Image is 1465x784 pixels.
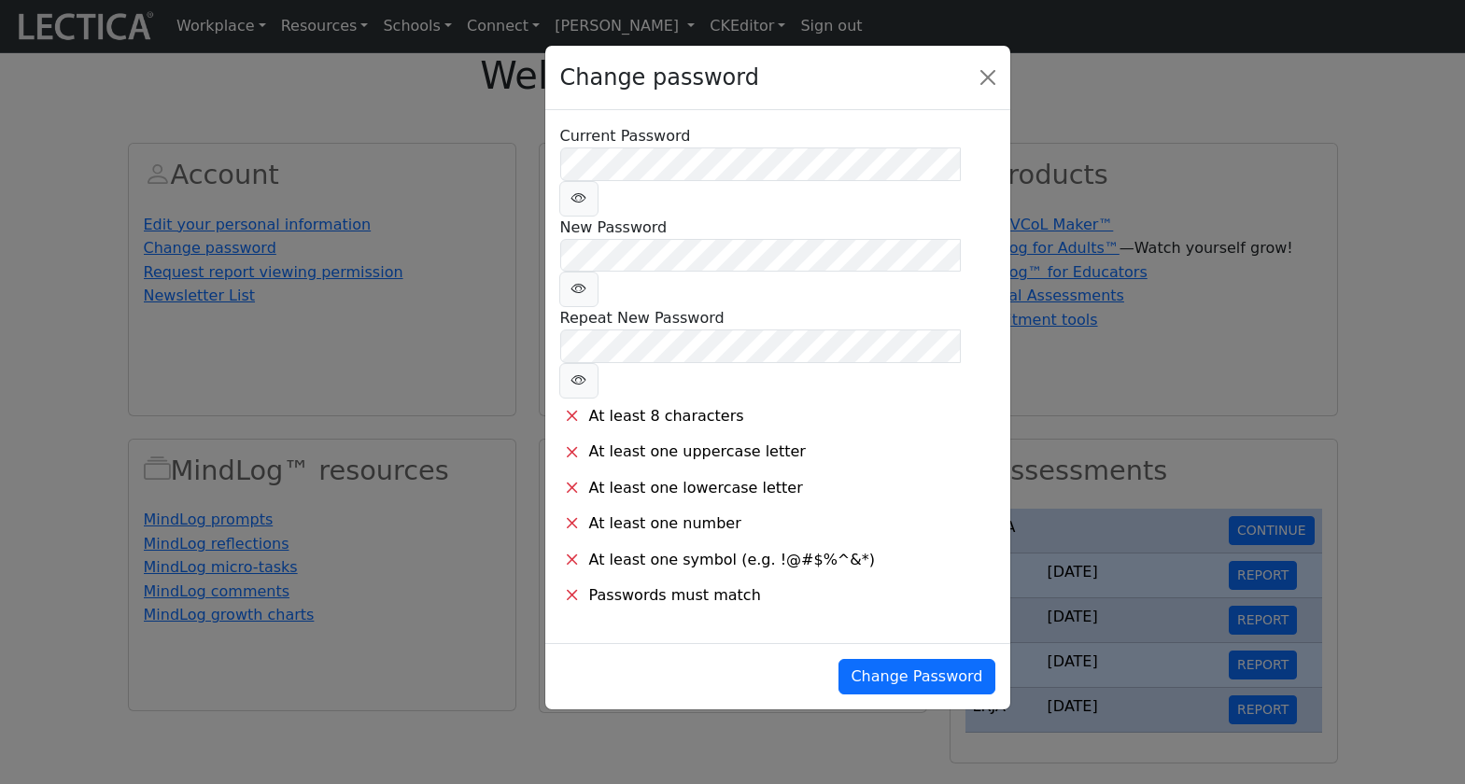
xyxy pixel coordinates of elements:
[589,479,803,497] span: At least one lowercase letter
[589,407,744,425] span: At least 8 characters
[973,63,1003,92] button: Close
[560,61,759,94] h4: Change password
[560,217,668,239] label: New Password
[560,307,725,329] label: Repeat New Password
[589,586,761,604] span: Passwords must match
[589,514,741,532] span: At least one number
[589,442,806,460] span: At least one uppercase letter
[560,125,691,147] label: Current Password
[838,659,994,694] button: Change Password
[589,550,875,567] span: At least one symbol (e.g. !@#$%^&*)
